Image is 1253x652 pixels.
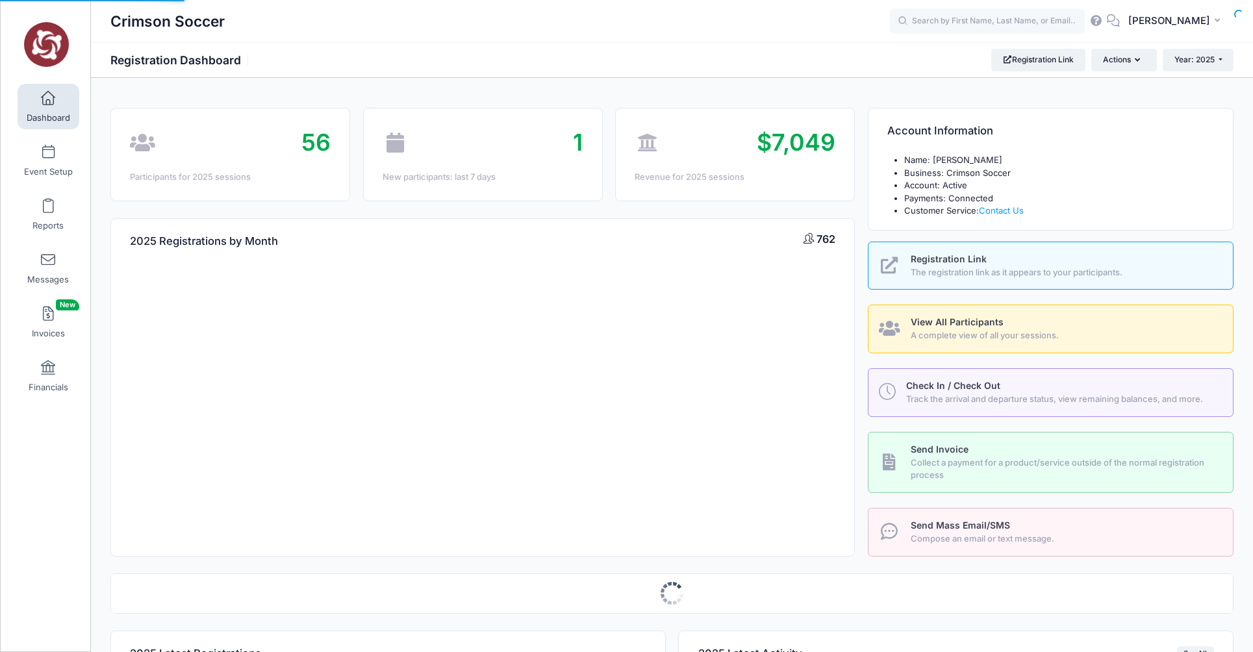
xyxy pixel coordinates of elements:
a: Crimson Soccer [1,14,92,75]
button: Actions [1091,49,1156,71]
li: Account: Active [904,179,1214,192]
h4: Account Information [887,113,993,150]
button: [PERSON_NAME] [1120,6,1234,36]
a: View All Participants A complete view of all your sessions. [868,305,1234,353]
span: 56 [301,128,331,157]
h1: Crimson Soccer [110,6,225,36]
span: View All Participants [911,316,1004,327]
h4: 2025 Registrations by Month [130,223,278,260]
span: Track the arrival and departure status, view remaining balances, and more. [906,393,1218,406]
a: Financials [18,353,79,399]
li: Customer Service: [904,205,1214,218]
div: New participants: last 7 days [383,171,583,184]
a: Send Mass Email/SMS Compose an email or text message. [868,508,1234,557]
a: Messages [18,245,79,291]
a: Registration Link [991,49,1085,71]
span: Collect a payment for a product/service outside of the normal registration process [911,457,1219,482]
span: A complete view of all your sessions. [911,329,1219,342]
span: Event Setup [24,166,73,177]
span: Send Mass Email/SMS [911,520,1010,531]
h1: Registration Dashboard [110,53,252,67]
a: Check In / Check Out Track the arrival and departure status, view remaining balances, and more. [868,368,1234,417]
span: New [56,299,79,310]
span: Reports [32,220,64,231]
li: Payments: Connected [904,192,1214,205]
a: InvoicesNew [18,299,79,345]
li: Name: [PERSON_NAME] [904,154,1214,167]
span: Year: 2025 [1174,55,1215,64]
span: Invoices [32,328,65,339]
a: Dashboard [18,84,79,129]
span: Send Invoice [911,444,968,455]
a: Event Setup [18,138,79,183]
span: Check In / Check Out [906,380,1000,391]
div: Revenue for 2025 sessions [635,171,835,184]
span: Registration Link [911,253,987,264]
span: Dashboard [27,112,70,123]
a: Reports [18,192,79,237]
img: Crimson Soccer [22,20,71,69]
a: Send Invoice Collect a payment for a product/service outside of the normal registration process [868,432,1234,493]
a: Contact Us [979,205,1024,216]
span: 1 [573,128,583,157]
input: Search by First Name, Last Name, or Email... [890,8,1085,34]
button: Year: 2025 [1163,49,1234,71]
span: Messages [27,274,69,285]
a: Registration Link The registration link as it appears to your participants. [868,242,1234,290]
li: Business: Crimson Soccer [904,167,1214,180]
span: 762 [816,232,835,245]
span: Financials [29,382,68,393]
span: Compose an email or text message. [911,533,1219,545]
span: The registration link as it appears to your participants. [911,266,1219,279]
span: [PERSON_NAME] [1128,14,1210,28]
span: $7,049 [757,128,835,157]
div: Participants for 2025 sessions [130,171,331,184]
